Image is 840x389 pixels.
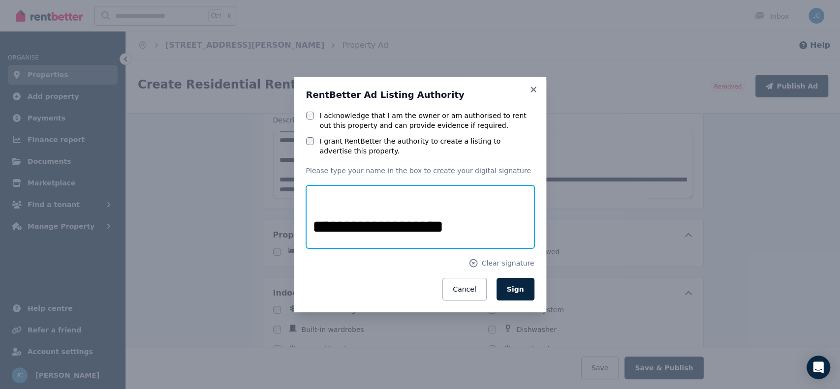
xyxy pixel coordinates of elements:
[320,111,534,130] label: I acknowledge that I am the owner or am authorised to rent out this property and can provide evid...
[306,166,534,176] p: Please type your name in the box to create your digital signature
[320,136,534,156] label: I grant RentBetter the authority to create a listing to advertise this property.
[497,278,534,300] button: Sign
[507,285,524,293] span: Sign
[807,356,830,379] div: Open Intercom Messenger
[481,258,534,268] span: Clear signature
[442,278,486,300] button: Cancel
[306,89,534,101] h3: RentBetter Ad Listing Authority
